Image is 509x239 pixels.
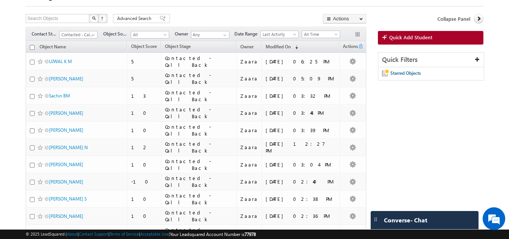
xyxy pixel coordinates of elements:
[131,75,157,82] div: 5
[102,185,137,196] em: Start Chat
[302,31,338,38] span: All Time
[240,127,258,134] div: Zaara
[49,179,83,185] a: [PERSON_NAME]
[292,44,298,50] span: (sorted descending)
[140,231,169,236] a: Acceptable Use
[131,213,157,219] div: 10
[340,42,358,52] span: Actions
[92,16,96,20] img: Search
[240,144,258,151] div: Zaara
[323,14,366,23] button: Actions
[39,40,127,49] div: Chat with us now
[49,162,83,167] a: [PERSON_NAME]
[262,42,302,52] a: Modified On (sorted descending)
[240,44,254,49] span: Owner
[165,158,233,171] div: Contacted - Call Back
[219,31,229,39] a: Show All Items
[266,140,336,154] div: [DATE] 12:27 PM
[234,31,260,37] span: Date Range
[49,127,83,133] a: [PERSON_NAME]
[191,31,229,39] input: Type to Search
[165,209,233,223] div: Contacted - Call Back
[165,140,233,154] div: Contacted - Call Back
[49,110,83,116] a: [PERSON_NAME]
[10,70,138,179] textarea: Type your message and hit 'Enter'
[165,55,233,68] div: Contacted - Call Back
[165,192,233,206] div: Contacted - Call Back
[98,14,107,23] button: ?
[49,145,88,150] a: [PERSON_NAME] N
[266,127,336,134] div: [DATE] 03:39 PM
[32,31,59,37] span: Contact Stage
[161,42,194,52] a: Object Stage
[240,93,258,99] div: Zaara
[131,109,157,116] div: 10
[384,217,427,224] span: Converse - Chat
[437,15,470,22] span: Collapse Panel
[30,45,35,50] input: Check all records
[170,231,256,237] span: Your Leadsquared Account Number is
[13,40,32,49] img: d_60004797649_company_0_60004797649
[124,4,142,22] div: Minimize live chat window
[59,31,98,39] a: Contacted - Call Back
[131,93,157,99] div: 13
[373,216,379,222] img: carter-drag
[261,31,297,38] span: Last Activity
[390,70,421,76] span: Starred Objects
[165,175,233,188] div: Contacted - Call Back
[110,231,139,236] a: Terms of Service
[266,161,336,168] div: [DATE] 03:04 PM
[165,123,233,137] div: Contacted - Call Back
[378,52,484,67] div: Quick Filters
[378,31,484,45] a: Quick Add Student
[240,161,258,168] div: Zaara
[131,43,157,49] span: Object Score
[49,76,83,82] a: [PERSON_NAME]
[49,196,87,202] a: [PERSON_NAME] S
[131,161,157,168] div: 10
[240,196,258,202] div: Zaara
[260,31,299,38] a: Last Activity
[49,213,83,219] a: [PERSON_NAME]
[266,75,336,82] div: [DATE] 05:09 PM
[131,31,169,39] a: All
[67,231,78,236] a: About
[266,93,336,99] div: [DATE] 03:32 PM
[240,178,258,185] div: Zaara
[36,43,70,52] a: Object Name
[60,31,95,38] span: Contacted - Call Back
[165,106,233,120] div: Contacted - Call Back
[131,196,157,202] div: 10
[302,31,340,38] a: All Time
[79,231,109,236] a: Contact Support
[131,31,167,38] span: All
[117,15,154,22] span: Advanced Search
[131,144,157,151] div: 12
[103,31,131,37] span: Object Source
[165,72,233,85] div: Contacted - Call Back
[240,58,258,65] div: Zaara
[245,231,256,237] span: 77978
[266,213,336,219] div: [DATE] 02:36 PM
[165,43,191,49] span: Object Stage
[131,58,157,65] div: 5
[266,178,336,185] div: [DATE] 02:40 PM
[101,15,104,22] span: ?
[266,44,291,49] span: Modified On
[266,196,336,202] div: [DATE] 02:38 PM
[240,109,258,116] div: Zaara
[266,58,336,65] div: [DATE] 06:25 PM
[389,34,433,41] span: Quick Add Student
[127,42,160,52] a: Object Score
[240,213,258,219] div: Zaara
[131,127,157,134] div: 10
[49,93,70,99] a: Sachin BM
[175,31,191,37] span: Owner
[131,178,157,185] div: -10
[240,75,258,82] div: Zaara
[26,231,256,238] span: © 2025 LeadSquared | | | | |
[266,109,336,116] div: [DATE] 03:44 PM
[49,59,72,64] a: UJWAL K M
[165,89,233,103] div: Contacted - Call Back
